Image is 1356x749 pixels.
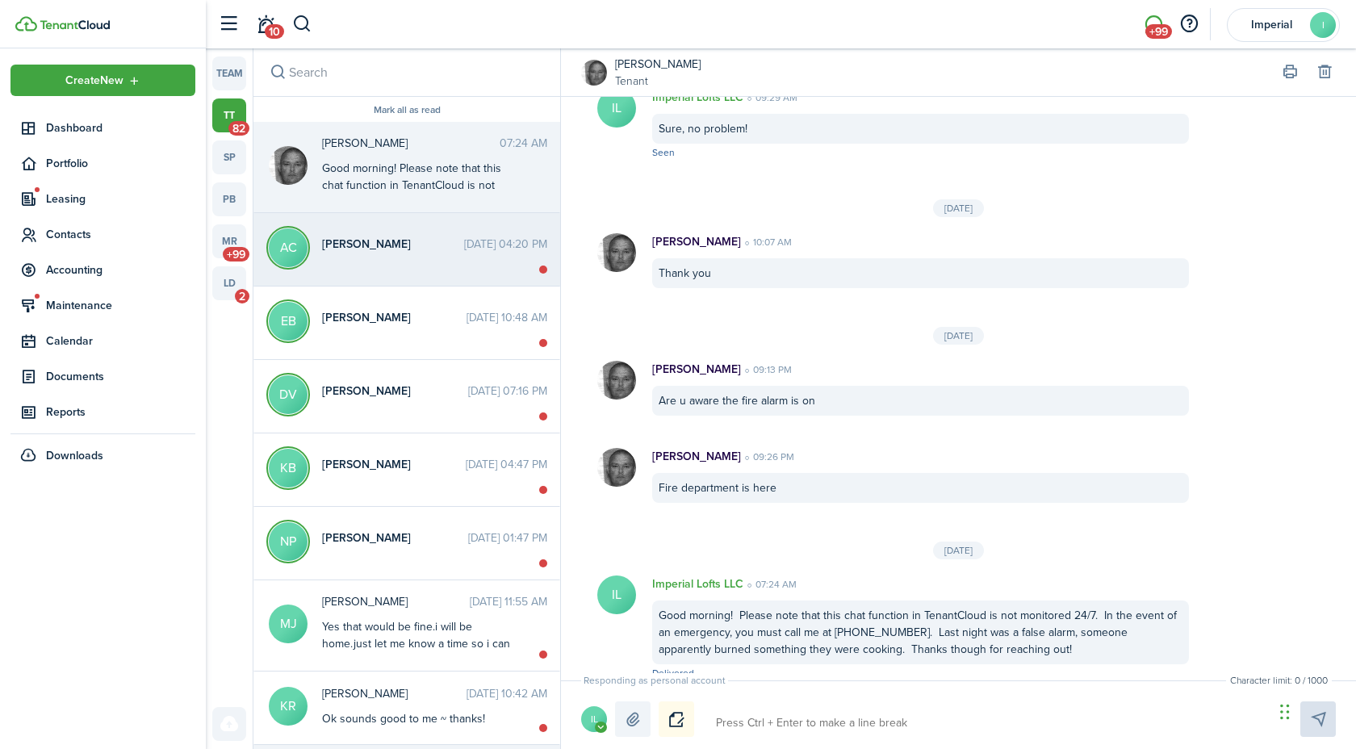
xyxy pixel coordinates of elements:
[250,4,281,45] a: Notifications
[46,368,195,385] span: Documents
[581,706,607,732] avatar-text: IL
[1313,61,1336,84] button: Delete
[743,577,797,592] time: 07:24 AM
[269,228,308,267] avatar-text: AC
[743,90,797,105] time: 09:29 AM
[1275,672,1356,749] iframe: Chat Widget
[322,160,524,295] div: Good morning! Please note that this chat function in TenantCloud is not monitored 24/7. In the ev...
[269,605,308,643] avatar-text: MJ
[597,575,636,614] avatar-text: IL
[40,20,110,30] img: TenantCloud
[652,575,743,592] p: Imperial Lofts LLC
[46,297,195,314] span: Maintenance
[46,119,195,136] span: Dashboard
[464,236,547,253] time: [DATE] 04:20 PM
[652,448,741,465] p: [PERSON_NAME]
[322,710,524,727] div: Ok sounds good to me ~ thanks!
[741,235,792,249] time: 10:07 AM
[46,333,195,349] span: Calendar
[652,666,694,680] span: Delivered
[597,361,636,400] img: Thomas Bullock
[652,600,1189,664] div: Good morning! Please note that this chat function in TenantCloud is not monitored 24/7. In the ev...
[322,529,468,546] span: Nolan Pesola
[292,10,312,38] button: Search
[659,701,694,737] button: Notice
[223,247,249,262] span: +99
[468,529,547,546] time: [DATE] 01:47 PM
[741,450,794,464] time: 09:26 PM
[581,60,607,86] img: Thomas Bullock
[933,327,984,345] div: [DATE]
[652,114,1189,144] div: Sure, no problem!
[1226,673,1332,688] small: Character limit: 0 / 1000
[615,73,701,90] a: Tenant
[212,266,246,300] a: ld
[266,61,289,84] button: Search
[1175,10,1203,38] button: Open resource center
[253,48,560,96] input: search
[322,383,468,400] span: Dshawn Volbrecht
[212,182,246,216] a: pb
[470,593,547,610] time: [DATE] 11:55 AM
[46,155,195,172] span: Portfolio
[933,199,984,217] div: [DATE]
[10,65,195,96] button: Open menu
[65,75,123,86] span: Create New
[652,233,741,250] p: [PERSON_NAME]
[322,618,524,669] div: Yes that would be fine.i will be home.just let me know a time so i can take the dogs out.thank you.
[597,89,636,128] avatar-text: IL
[46,190,195,207] span: Leasing
[652,89,743,106] p: Imperial Lofts LLC
[15,16,37,31] img: TenantCloud
[467,685,547,702] time: [DATE] 10:42 AM
[466,456,547,473] time: [DATE] 04:47 PM
[269,687,308,726] avatar-text: KR
[213,9,244,40] button: Open sidebar
[235,289,249,303] span: 2
[265,24,284,39] span: 10
[652,361,741,378] p: [PERSON_NAME]
[652,145,675,160] span: Seen
[468,383,547,400] time: [DATE] 07:16 PM
[212,224,246,258] a: mr
[1310,12,1336,38] avatar-text: I
[322,456,466,473] span: Kayla Brown
[46,404,195,421] span: Reports
[269,449,308,487] avatar-text: KB
[597,448,636,487] img: Thomas Bullock
[741,362,792,377] time: 09:13 PM
[597,233,636,272] img: Thomas Bullock
[500,135,547,152] time: 07:24 AM
[269,375,308,414] avatar-text: DV
[212,98,246,132] a: tt
[212,56,246,90] a: team
[269,302,308,341] avatar-text: EB
[652,258,1189,288] div: Thank you
[228,121,249,136] span: 82
[615,56,701,73] a: [PERSON_NAME]
[652,473,1189,503] div: Fire department is here
[374,105,441,116] button: Mark all as read
[1239,19,1304,31] span: Imperial
[581,706,615,737] button: Open menu
[1280,688,1290,736] div: Drag
[269,146,308,185] img: Thomas Bullock
[10,396,195,428] a: Reports
[46,262,195,278] span: Accounting
[467,309,547,326] time: [DATE] 10:48 AM
[46,447,103,464] span: Downloads
[1279,61,1301,84] button: Print
[10,112,195,144] a: Dashboard
[933,542,984,559] div: [DATE]
[322,593,470,610] span: Michael Jones
[269,522,308,561] avatar-text: NP
[652,386,1189,416] div: Are u aware the fire alarm is on
[322,309,467,326] span: Ethan Barlow
[581,673,728,688] span: Responding as personal account
[46,226,195,243] span: Contacts
[322,135,500,152] span: Thomas Bullock
[322,685,467,702] span: Kelly Rose-Jones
